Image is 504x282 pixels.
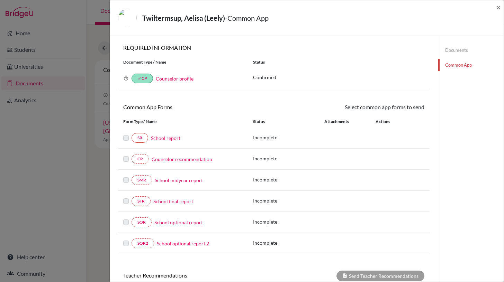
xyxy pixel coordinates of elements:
[137,76,142,81] i: done
[274,103,430,111] div: Select common app forms to send
[253,239,324,246] p: Incomplete
[225,14,269,22] span: - Common App
[253,176,324,183] p: Incomplete
[253,119,324,125] div: Status
[132,133,148,143] a: SR
[438,44,504,56] a: Documents
[118,272,274,279] h6: Teacher Recommendations
[118,59,248,65] div: Document Type / Name
[336,271,424,281] div: Send Teacher Recommendations
[253,218,324,225] p: Incomplete
[142,14,225,22] strong: Twiltermsup, Aelisa (Leely)
[132,154,149,164] a: CR
[152,156,212,163] a: Counselor recommendation
[132,217,152,227] a: SOR
[132,196,151,206] a: SFR
[154,219,203,226] a: School optional report
[248,59,430,65] div: Status
[157,240,209,247] a: School optional report 2
[118,104,274,110] h6: Common App Forms
[132,74,153,83] a: doneCP
[253,155,324,162] p: Incomplete
[118,44,430,51] h6: REQUIRED INFORMATION
[118,119,248,125] div: Form Type / Name
[132,238,154,248] a: SOR2
[253,74,424,81] p: Confirmed
[253,134,324,141] p: Incomplete
[496,3,501,11] button: Close
[324,119,367,125] div: Attachments
[151,134,180,142] a: School report
[438,59,504,71] a: Common App
[367,119,410,125] div: Actions
[132,175,152,185] a: SMR
[153,198,193,205] a: School final report
[496,2,501,12] span: ×
[253,197,324,204] p: Incomplete
[155,177,203,184] a: School midyear report
[156,76,193,82] a: Counselor profile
